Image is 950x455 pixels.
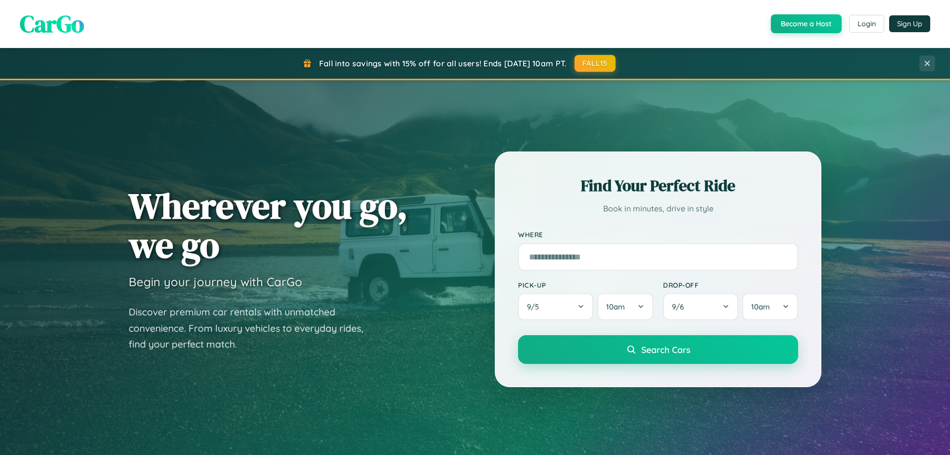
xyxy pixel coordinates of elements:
[518,335,798,364] button: Search Cars
[606,302,625,311] span: 10am
[518,231,798,239] label: Where
[574,55,616,72] button: FALL15
[319,58,567,68] span: Fall into savings with 15% off for all users! Ends [DATE] 10am PT.
[129,304,376,353] p: Discover premium car rentals with unmatched convenience. From luxury vehicles to everyday rides, ...
[751,302,770,311] span: 10am
[129,274,302,289] h3: Begin your journey with CarGo
[20,7,84,40] span: CarGo
[518,281,653,289] label: Pick-up
[518,293,593,320] button: 9/5
[597,293,653,320] button: 10am
[129,186,408,264] h1: Wherever you go, we go
[742,293,798,320] button: 10am
[889,15,930,32] button: Sign Up
[518,175,798,197] h2: Find Your Perfect Ride
[663,293,738,320] button: 9/6
[518,202,798,216] p: Book in minutes, drive in style
[663,281,798,289] label: Drop-off
[771,14,842,33] button: Become a Host
[849,15,884,33] button: Login
[641,344,690,355] span: Search Cars
[672,302,689,311] span: 9 / 6
[527,302,544,311] span: 9 / 5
